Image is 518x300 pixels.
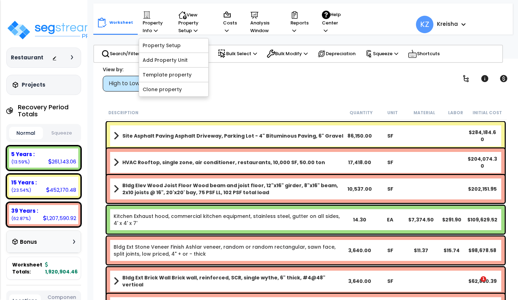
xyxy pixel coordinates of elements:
div: SF [375,185,406,192]
span: Worksheet Totals: [12,261,42,275]
div: 10,537.00 [344,185,375,192]
button: Normal [9,127,43,139]
b: Kreisha [437,20,458,28]
p: Analysis Window [250,11,277,35]
div: $291.90 [437,216,467,223]
p: Help Center [322,10,343,35]
p: Worksheet [109,19,133,26]
a: Add Property Unit [139,53,208,67]
div: 14.30 [344,216,375,223]
b: Bldg Elev Wood Joist Floor Wood beam and joist floor, 12"x16" girder, 8"x16" beam, 2x10 joists @ ... [122,182,344,196]
small: Description [108,110,138,116]
a: Clone property [139,82,208,96]
div: $7,374.50 [406,216,437,223]
div: $204,074.30 [467,155,498,169]
b: HVAC Rooftop, single zone, air conditioner, restaurants, 10,000 SF, 50.00 ton [122,159,325,166]
p: Costs [223,11,237,35]
p: Property Info [143,11,165,35]
div: $98,678.58 [467,247,498,254]
div: $109,629.52 [467,216,498,223]
div: High to Low (Total Cost) [109,80,195,88]
div: SF [375,247,406,254]
b: Site Asphalt Paving Asphalt Driveway, Parking Lot - 4" Bituminous Paving, 6" Gravel [122,132,343,139]
a: Assembly Title [114,131,344,141]
div: $202,151.95 [467,185,498,192]
a: Assembly Title [114,158,344,167]
div: View by: [103,66,208,73]
div: SF [375,278,406,285]
a: Template property [139,68,208,82]
div: SF [375,132,406,139]
p: Search/Filter [101,50,140,58]
div: Shortcuts [404,45,444,62]
b: 39 Years : [11,207,38,214]
b: 5 Years : [11,151,35,158]
p: Shortcuts [408,49,440,59]
p: View Property Setup [178,11,210,35]
small: Unit [387,110,398,116]
p: Reports [290,11,309,35]
div: 261,143.06 [48,158,76,165]
iframe: Intercom live chat [466,276,483,293]
small: 23.539457032652212% [11,187,31,193]
div: 17,418.00 [344,159,375,166]
h3: Restaurant [11,54,43,61]
a: Individual Item [114,213,344,227]
a: Property Setup [139,38,208,52]
a: Individual Item [114,243,344,257]
h3: Bonus [20,239,37,245]
div: $15.74 [437,247,467,254]
div: 86,150.00 [344,132,375,139]
small: 13.594796901039004% [11,159,30,165]
b: 15 Years : [11,179,37,186]
p: Depreciation [317,50,355,58]
span: 1 [481,276,486,282]
small: Initial Cost [473,110,502,116]
small: Material [413,110,435,116]
p: Squeeze [365,50,398,58]
small: Labor [448,110,463,116]
div: $11.37 [406,247,437,254]
b: 1,920,904.46 [45,261,78,275]
div: 1,207,590.92 [43,214,76,222]
div: Depreciation [314,46,359,61]
button: Squeeze [45,127,79,139]
span: KZ [416,16,433,33]
p: Bulk Select [218,50,257,58]
a: Assembly Title [114,182,344,196]
div: 3,640.00 [344,278,375,285]
div: 452,170.48 [46,186,76,193]
a: Assembly Title [114,274,344,288]
small: Quantity [350,110,373,116]
div: SF [375,159,406,166]
div: EA [375,216,406,223]
div: 3,640.00 [344,247,375,254]
small: 62.86574606630879% [11,215,31,221]
h4: Recovery Period Totals [18,104,81,118]
b: Bldg Ext Brick Wall Brick wall, reinforced, SCR, single wythe, 6" thick, #4@48" vertical [122,274,344,288]
p: Bulk Modify [267,50,308,58]
h3: Projects [22,81,45,88]
img: logo_pro_r.png [6,20,97,41]
div: $284,184.60 [467,129,498,143]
